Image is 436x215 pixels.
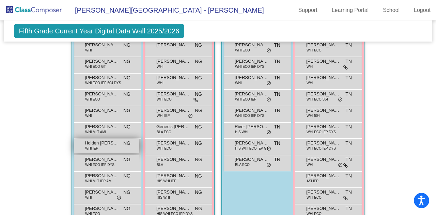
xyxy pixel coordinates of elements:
[157,146,172,151] span: WHI ECO
[345,91,352,98] span: TN
[293,5,323,16] a: Support
[326,5,374,16] a: Learning Portal
[157,80,163,86] span: WHI
[85,97,100,102] span: WHI ECO
[235,42,269,48] span: [PERSON_NAME]
[156,189,190,196] span: [PERSON_NAME]
[14,24,185,38] span: Fifth Grade Current Year Digital Data Wall 2025/2026
[156,74,190,81] span: [PERSON_NAME]
[85,42,119,48] span: [PERSON_NAME]
[156,156,190,163] span: [PERSON_NAME]
[307,162,313,167] span: WHI
[85,179,112,184] span: WHI MLT IEP AMI
[266,163,271,168] span: do_not_disturb_alt
[156,91,190,97] span: [PERSON_NAME]
[307,195,322,200] span: WHI ECO
[85,48,92,53] span: WHI
[195,205,202,212] span: NG
[123,172,130,180] span: NG
[377,5,405,16] a: School
[156,107,190,114] span: [PERSON_NAME]
[306,42,340,48] span: [PERSON_NAME]
[307,48,322,53] span: WHI ECO
[306,156,340,163] span: [PERSON_NAME]
[85,156,119,163] span: [PERSON_NAME]
[123,74,130,81] span: NG
[235,140,269,147] span: [PERSON_NAME]
[195,74,202,81] span: NG
[195,156,202,163] span: NG
[195,91,202,98] span: NG
[274,91,280,98] span: TN
[266,146,271,152] span: do_not_disturb_alt
[157,97,172,102] span: WHI ECO
[123,189,130,196] span: NG
[274,123,280,130] span: TN
[85,107,119,114] span: [PERSON_NAME]
[156,42,190,48] span: [PERSON_NAME]
[306,123,340,130] span: [PERSON_NAME]
[345,74,352,81] span: TN
[345,172,352,180] span: TN
[307,113,320,118] span: WHI 504
[235,48,250,53] span: WHI ECO
[156,123,190,130] span: Genesis [PERSON_NAME]
[195,189,202,196] span: NG
[235,74,269,81] span: [PERSON_NAME]
[195,123,202,130] span: NG
[408,5,436,16] a: Logout
[85,162,114,167] span: WHI ECO IEP DYS
[274,140,280,147] span: TN
[116,195,121,201] span: do_not_disturb_alt
[123,123,130,130] span: NG
[85,195,92,200] span: WHI
[306,107,340,114] span: [PERSON_NAME]
[85,140,119,147] span: Holden [PERSON_NAME]
[157,195,170,200] span: HIS WHI
[157,162,163,167] span: BLA
[157,113,170,118] span: WHI IEP
[123,58,130,65] span: NG
[235,146,269,151] span: HIS WHI ECO IEP GT
[123,91,130,98] span: NG
[306,140,340,147] span: [PERSON_NAME]
[345,156,352,163] span: TN
[188,113,193,119] span: do_not_disturb_alt
[85,80,121,86] span: WHI ECO IEP 504 DYS
[85,172,119,179] span: [PERSON_NAME]
[123,42,130,49] span: NG
[85,58,119,65] span: [PERSON_NAME]
[195,140,202,147] span: NG
[307,97,328,102] span: WHI ECO 504
[123,140,130,147] span: NG
[123,156,130,163] span: NG
[156,172,190,179] span: [PERSON_NAME]
[156,205,190,212] span: [PERSON_NAME]
[195,58,202,65] span: NG
[266,48,271,53] span: do_not_disturb_alt
[307,64,313,69] span: WHI
[274,156,280,163] span: TN
[235,162,250,167] span: BLA ECO
[338,163,343,168] span: do_not_disturb_alt
[85,146,98,151] span: WHI IEP
[235,80,242,86] span: WHI
[266,97,271,103] span: do_not_disturb_alt
[306,91,340,97] span: [PERSON_NAME]
[85,113,92,118] span: WHI
[306,205,340,212] span: [PERSON_NAME]
[306,189,340,196] span: [PERSON_NAME]
[195,172,202,180] span: NG
[235,97,256,102] span: WHI ECO IEP
[85,91,119,97] span: [PERSON_NAME]
[157,129,171,135] span: BLA ECO
[266,81,271,86] span: do_not_disturb_alt
[85,123,119,130] span: [PERSON_NAME]
[195,42,202,49] span: NG
[195,107,202,114] span: NG
[157,179,176,184] span: HIS WHI IEP
[274,58,280,65] span: TN
[307,146,336,151] span: WHI ECO IEP DYS
[235,107,269,114] span: [PERSON_NAME]
[266,130,271,135] span: do_not_disturb_alt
